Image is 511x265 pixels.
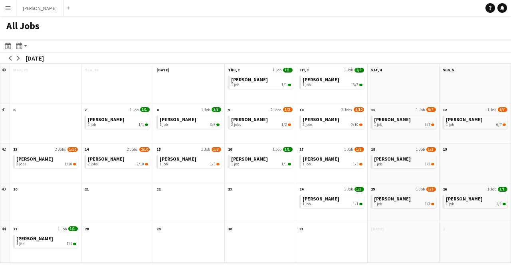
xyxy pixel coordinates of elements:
span: 3/3 [355,68,364,73]
span: 1 job [88,122,96,127]
span: Arthur [446,196,483,202]
span: 1 Job [344,147,353,152]
a: [PERSON_NAME]1 job1/1 [303,195,362,206]
span: 9/10 [351,122,358,127]
span: 18 [371,147,375,152]
span: 1/3 [425,202,430,206]
span: Fri, 3 [299,67,309,73]
span: 1 job [446,122,454,127]
span: 1/1 [145,124,148,126]
span: Sat, 4 [371,67,382,73]
span: 1/1 [496,202,502,206]
span: 7 [85,107,87,112]
span: Arthur [231,116,268,122]
span: 2 [443,226,445,232]
span: 1/1 [67,241,72,246]
span: 1 job [446,202,454,206]
span: 1 Job [416,147,425,152]
span: 6/7 [426,107,436,112]
span: 12 [443,107,447,112]
span: 19 [443,147,447,152]
span: 1/10 [73,163,76,165]
span: 1/2 [281,122,287,127]
span: 2 jobs [16,162,26,167]
span: 6/7 [425,122,430,127]
span: 3/3 [216,124,220,126]
span: 1 job [16,241,24,246]
a: [PERSON_NAME]1 job3/3 [303,76,362,87]
span: 1 job [160,162,168,167]
span: 2 Jobs [271,107,281,112]
span: 1 Job [273,67,281,73]
span: 1/1 [68,226,78,231]
span: 1/1 [139,122,144,127]
span: 3/3 [353,82,358,87]
a: [PERSON_NAME]1 job1/3 [160,155,220,167]
span: 2 Jobs [341,107,352,112]
span: 15 [156,147,160,152]
span: 2/10 [137,162,144,167]
span: Sun, 5 [443,67,454,73]
span: 1/3 [426,187,436,192]
span: 1/1 [140,107,150,112]
span: 1/3 [212,147,221,152]
span: 11 [371,107,375,112]
span: Arthur [16,156,53,162]
span: Arthur [446,116,483,122]
a: [PERSON_NAME]1 job6/7 [446,116,506,127]
span: 1/1 [288,84,291,86]
span: 1/3 [431,203,434,205]
span: 10 [299,107,303,112]
span: 6/7 [503,124,506,126]
a: [PERSON_NAME]2 jobs2/10 [88,155,148,167]
span: 6 [13,107,15,112]
span: 27 [13,226,17,232]
span: Arthur [160,156,196,162]
span: 1 job [374,122,382,127]
span: 24 [299,186,303,192]
span: 1/3 [210,162,216,167]
span: 1 Job [344,186,353,192]
span: 1/3 [353,162,358,167]
span: Arthur [303,196,339,202]
span: 1/1 [355,187,364,192]
span: 6/7 [498,107,507,112]
a: [PERSON_NAME]1 job1/1 [231,76,291,87]
span: 2 Jobs [127,147,138,152]
a: [PERSON_NAME]2 jobs9/10 [303,116,362,127]
span: 2/10 [145,163,148,165]
span: 29 [156,226,160,232]
span: Arthur [303,77,339,82]
span: Arthur [88,116,125,122]
span: 6/7 [496,122,502,127]
span: 1/3 [355,147,364,152]
a: [PERSON_NAME]1 job3/3 [160,116,220,127]
span: 2/10 [139,147,150,152]
span: 1/1 [281,162,287,167]
span: Arthur [88,156,125,162]
span: 1/2 [283,107,293,112]
span: 9/10 [359,124,362,126]
span: 2 jobs [303,122,313,127]
span: 1/1 [353,202,358,206]
span: Arthur [303,156,339,162]
span: 1 Job [416,186,425,192]
button: [PERSON_NAME] [16,0,63,16]
span: 2 jobs [88,162,98,167]
span: 1 job [231,162,239,167]
div: 40 [0,64,10,104]
span: 30 [228,226,232,232]
span: 1/3 [425,162,430,167]
span: 8 [156,107,158,112]
a: [PERSON_NAME]1 job1/3 [374,195,434,206]
span: [DATE] [371,226,384,232]
span: 1 Job [487,107,496,112]
span: 2 Jobs [55,147,66,152]
span: 1/10 [65,162,72,167]
span: Arthur [374,156,411,162]
div: 44 [0,223,10,263]
a: [PERSON_NAME]1 job1/1 [88,116,148,127]
span: 13 [13,147,17,152]
span: Arthur [231,156,268,162]
div: 41 [0,104,10,144]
